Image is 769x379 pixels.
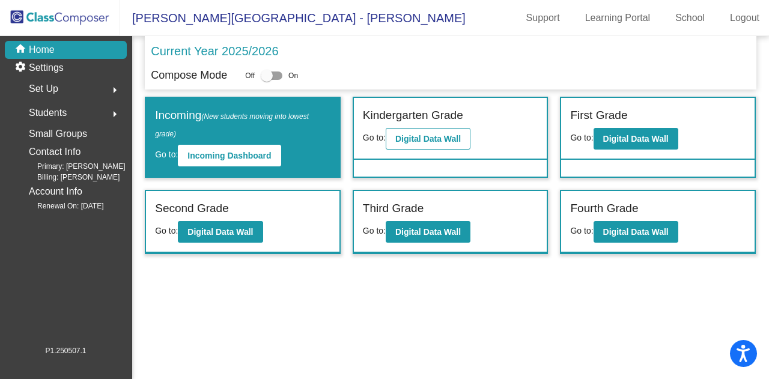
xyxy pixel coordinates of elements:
span: Go to: [363,226,386,235]
span: Set Up [29,80,58,97]
span: Go to: [570,133,593,142]
span: On [288,70,298,81]
span: Off [245,70,255,81]
a: School [666,8,714,28]
b: Digital Data Wall [603,227,669,237]
a: Support [517,8,570,28]
button: Digital Data Wall [594,128,678,150]
p: Current Year 2025/2026 [151,42,278,60]
p: Contact Info [29,144,81,160]
label: Kindergarten Grade [363,107,463,124]
p: Settings [29,61,64,75]
button: Digital Data Wall [386,128,470,150]
b: Digital Data Wall [395,227,461,237]
span: Go to: [570,226,593,235]
b: Digital Data Wall [187,227,253,237]
p: Small Groups [29,126,87,142]
label: Third Grade [363,200,424,217]
mat-icon: settings [14,61,29,75]
label: Second Grade [155,200,229,217]
p: Compose Mode [151,67,227,83]
span: Go to: [155,150,178,159]
span: Renewal On: [DATE] [18,201,103,211]
b: Digital Data Wall [603,134,669,144]
span: Go to: [363,133,386,142]
b: Digital Data Wall [395,134,461,144]
label: First Grade [570,107,627,124]
span: Billing: [PERSON_NAME] [18,172,120,183]
p: Account Info [29,183,82,200]
span: (New students moving into lowest grade) [155,112,309,138]
span: Students [29,105,67,121]
mat-icon: home [14,43,29,57]
span: Primary: [PERSON_NAME] [18,161,126,172]
a: Learning Portal [576,8,660,28]
mat-icon: arrow_right [108,83,122,97]
mat-icon: arrow_right [108,107,122,121]
button: Digital Data Wall [178,221,263,243]
span: [PERSON_NAME][GEOGRAPHIC_DATA] - [PERSON_NAME] [120,8,466,28]
button: Incoming Dashboard [178,145,281,166]
label: Fourth Grade [570,200,638,217]
label: Incoming [155,107,330,141]
span: Go to: [155,226,178,235]
p: Home [29,43,55,57]
b: Incoming Dashboard [187,151,271,160]
button: Digital Data Wall [386,221,470,243]
button: Digital Data Wall [594,221,678,243]
a: Logout [720,8,769,28]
